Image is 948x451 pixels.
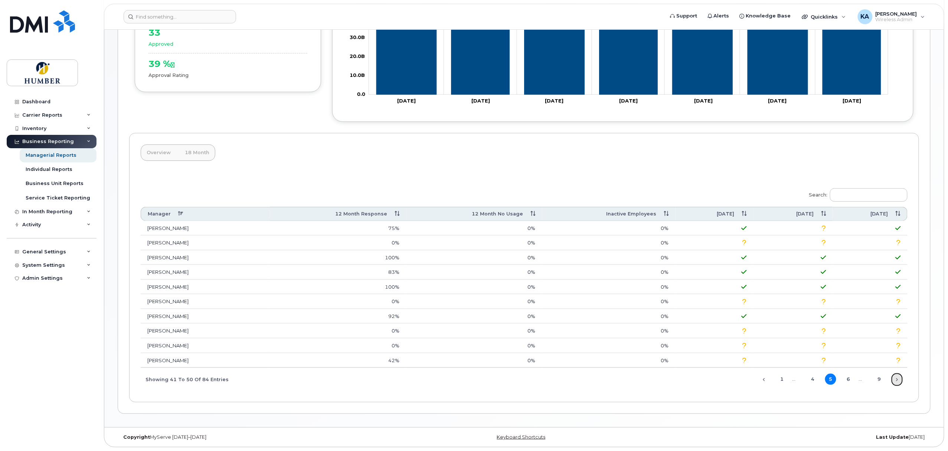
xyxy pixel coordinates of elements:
[270,309,406,324] td: 92%
[811,14,838,20] span: Quicklinks
[141,250,270,265] td: [PERSON_NAME]
[141,280,270,295] td: [PERSON_NAME]
[406,221,542,236] td: 0%
[270,236,406,250] td: 0%
[141,236,270,250] td: [PERSON_NAME]
[853,9,930,24] div: Kathy Ancimer
[141,145,177,161] a: Overview
[735,9,796,23] a: Knowledge Base
[788,376,801,382] span: …
[777,374,788,385] a: 1
[398,98,416,104] tspan: [DATE]
[876,434,909,440] strong: Last Update
[270,338,406,353] td: 0%
[270,265,406,280] td: 83%
[497,434,546,440] a: Keyboard Shortcuts
[821,257,826,258] i: Approved
[141,373,229,385] div: Showing 41 to 50 of 84 entries
[406,236,542,250] td: 0%
[350,35,365,40] tspan: 30.0B
[406,324,542,338] td: 0%
[825,374,836,385] a: 5
[406,280,542,295] td: 0%
[141,338,270,353] td: [PERSON_NAME]
[542,324,676,338] td: 0%
[896,243,901,243] i: No response
[270,280,406,295] td: 100%
[141,309,270,324] td: [PERSON_NAME]
[714,12,729,20] span: Alerts
[270,250,406,265] td: 100%
[876,17,917,23] span: Wireless Admin
[357,91,365,97] tspan: 0.0
[406,353,542,368] td: 0%
[406,309,542,324] td: 0%
[542,250,676,265] td: 0%
[665,9,702,23] a: Support
[874,374,885,385] a: 9
[620,98,638,104] tspan: [DATE]
[676,12,697,20] span: Support
[148,72,307,79] div: Approval Rating
[542,338,676,353] td: 0%
[141,207,270,221] th: Manager: activate to sort column descending
[124,10,236,23] input: Find something...
[471,98,490,104] tspan: [DATE]
[141,353,270,368] td: [PERSON_NAME]
[892,374,903,385] a: Next
[270,221,406,236] td: 75%
[270,353,406,368] td: 42%
[141,265,270,280] td: [PERSON_NAME]
[742,360,747,361] i: No response
[861,12,869,21] span: KA
[742,345,747,346] i: No response
[406,338,542,353] td: 0%
[876,11,917,17] span: [PERSON_NAME]
[542,353,676,368] td: 0%
[542,207,676,221] th: Inactive Employees: activate to sort column ascending
[759,374,770,385] a: Previous
[542,236,676,250] td: 0%
[676,207,754,221] th: Sep 25: activate to sort column ascending
[821,345,826,346] i: No response
[406,207,542,221] th: 12 Month No Usage: activate to sort column ascending
[768,98,787,104] tspan: [DATE]
[270,324,406,338] td: 0%
[804,184,908,204] label: Search:
[830,188,908,202] input: Search:
[797,9,851,24] div: Quicklinks
[843,374,854,385] a: 6
[854,376,867,382] span: …
[141,294,270,309] td: [PERSON_NAME]
[350,53,365,59] tspan: 20.0B
[148,40,307,48] div: Approved
[148,28,307,38] div: 33
[896,257,901,258] i: Approved
[148,59,307,69] div: 39 %
[406,250,542,265] td: 0%
[694,98,713,104] tspan: [DATE]
[896,345,901,346] i: No response
[746,12,791,20] span: Knowledge Base
[350,72,365,78] tspan: 10.0B
[179,145,215,161] a: 18 Month
[843,98,862,104] tspan: [DATE]
[406,265,542,280] td: 0%
[141,221,270,236] td: [PERSON_NAME]
[376,8,881,95] g: Series
[542,294,676,309] td: 0%
[542,265,676,280] td: 0%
